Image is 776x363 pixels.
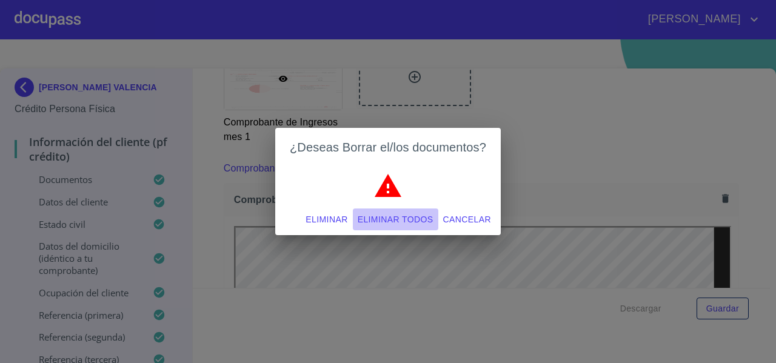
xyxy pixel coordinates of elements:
button: Eliminar todos [353,208,438,231]
span: Eliminar todos [358,212,433,227]
button: Eliminar [301,208,352,231]
h2: ¿Deseas Borrar el/los documentos? [290,138,486,157]
button: Cancelar [438,208,496,231]
span: Eliminar [306,212,347,227]
span: Cancelar [443,212,491,227]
